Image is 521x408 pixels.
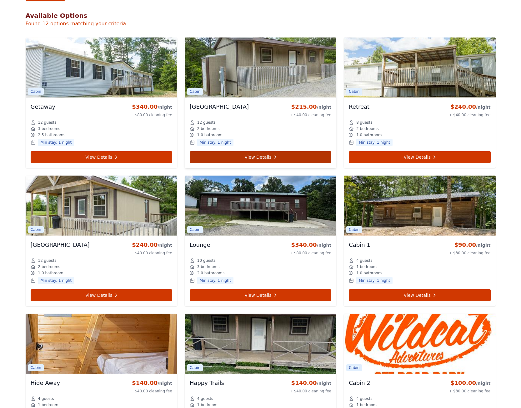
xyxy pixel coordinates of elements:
[449,102,490,111] div: $240.00
[187,88,203,95] span: Cabin
[349,102,369,111] h3: Retreat
[190,379,224,387] h3: Happy Trails
[28,226,44,233] span: Cabin
[197,132,223,137] span: 1.0 bathroom
[38,139,74,146] span: Min stay: 1 night
[197,402,218,407] span: 1 bedroom
[476,105,491,110] span: /night
[190,102,249,111] h3: [GEOGRAPHIC_DATA]
[356,126,378,131] span: 2 bedrooms
[31,102,56,111] h3: Getaway
[197,139,233,146] span: Min stay: 1 night
[185,37,336,97] img: Hillbilly Palace
[290,241,331,249] div: $340.00
[197,258,216,263] span: 10 guests
[131,251,172,256] div: + $40.00 cleaning fee
[131,241,172,249] div: $240.00
[349,289,490,301] a: View Details
[158,243,172,248] span: /night
[131,102,172,111] div: $340.00
[290,251,331,256] div: + $80.00 cleaning fee
[356,264,377,269] span: 1 bedroom
[476,243,491,248] span: /night
[449,112,490,117] div: + $40.00 cleaning fee
[187,364,203,371] span: Cabin
[26,11,496,20] h2: Available Options
[28,364,44,371] span: Cabin
[356,271,382,276] span: 1.0 bathroom
[190,241,210,249] h3: Lounge
[290,389,331,394] div: + $40.00 cleaning fee
[38,402,58,407] span: 1 bedroom
[197,120,216,125] span: 12 guests
[158,105,172,110] span: /night
[356,396,372,401] span: 4 guests
[344,176,495,236] img: Cabin 1
[31,241,90,249] h3: [GEOGRAPHIC_DATA]
[449,241,490,249] div: $90.00
[38,277,74,284] span: Min stay: 1 night
[197,277,233,284] span: Min stay: 1 night
[449,251,490,256] div: + $30.00 cleaning fee
[197,126,219,131] span: 2 bedrooms
[346,364,362,371] span: Cabin
[38,132,65,137] span: 2.5 bathrooms
[317,105,332,110] span: /night
[349,151,490,163] a: View Details
[317,381,332,386] span: /night
[356,120,372,125] span: 8 guests
[185,314,336,374] img: Happy Trails
[290,112,331,117] div: + $40.00 cleaning fee
[356,139,393,146] span: Min stay: 1 night
[356,277,393,284] span: Min stay: 1 night
[131,379,172,387] div: $140.00
[131,389,172,394] div: + $40.00 cleaning fee
[26,20,496,27] p: Found 12 options matching your criteria.
[197,396,213,401] span: 4 guests
[31,289,172,301] a: View Details
[28,88,44,95] span: Cabin
[190,151,331,163] a: View Details
[349,379,370,387] h3: Cabin 2
[38,258,57,263] span: 12 guests
[187,226,203,233] span: Cabin
[449,389,490,394] div: + $30.00 cleaning fee
[38,126,60,131] span: 3 bedrooms
[131,112,172,117] div: + $80.00 cleaning fee
[344,37,495,97] img: Retreat
[290,379,331,387] div: $140.00
[31,151,172,163] a: View Details
[31,379,60,387] h3: Hide Away
[317,243,332,248] span: /night
[38,396,54,401] span: 4 guests
[449,379,490,387] div: $100.00
[158,381,172,386] span: /night
[26,176,177,236] img: Moose Lodge
[190,289,331,301] a: View Details
[38,120,57,125] span: 12 guests
[356,132,382,137] span: 1.0 bathroom
[344,314,495,374] img: Cabin 2
[38,271,63,276] span: 1.0 bathroom
[356,258,372,263] span: 4 guests
[26,37,177,97] img: Getaway
[185,176,336,236] img: Lounge
[356,402,377,407] span: 1 bedroom
[26,314,177,374] img: Hide Away
[349,241,370,249] h3: Cabin 1
[346,88,362,95] span: Cabin
[346,226,362,233] span: Cabin
[38,264,60,269] span: 2 bedrooms
[476,381,491,386] span: /night
[197,264,219,269] span: 3 bedrooms
[197,271,224,276] span: 2.0 bathrooms
[290,102,331,111] div: $215.00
